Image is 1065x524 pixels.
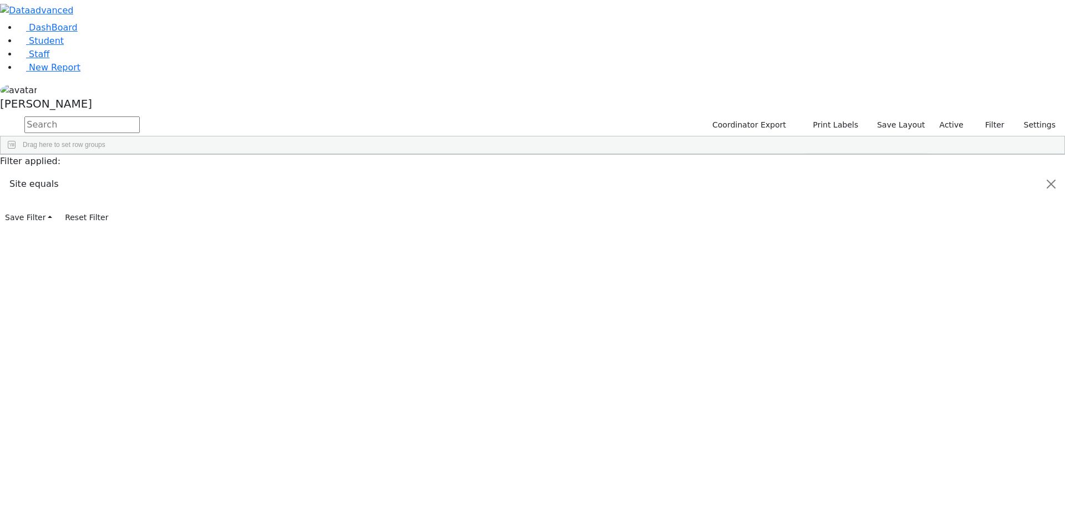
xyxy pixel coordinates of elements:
span: Staff [29,49,49,59]
a: New Report [18,62,80,73]
label: Active [935,116,968,134]
input: Search [24,116,140,133]
a: Staff [18,49,49,59]
button: Coordinator Export [705,116,791,134]
button: Close [1038,169,1064,200]
a: DashBoard [18,22,78,33]
span: Student [29,35,64,46]
button: Print Labels [800,116,863,134]
span: Drag here to set row groups [23,141,105,149]
button: Filter [971,116,1010,134]
button: Save Layout [872,116,930,134]
button: Reset Filter [60,209,113,226]
span: DashBoard [29,22,78,33]
button: Settings [1010,116,1061,134]
span: New Report [29,62,80,73]
a: Student [18,35,64,46]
